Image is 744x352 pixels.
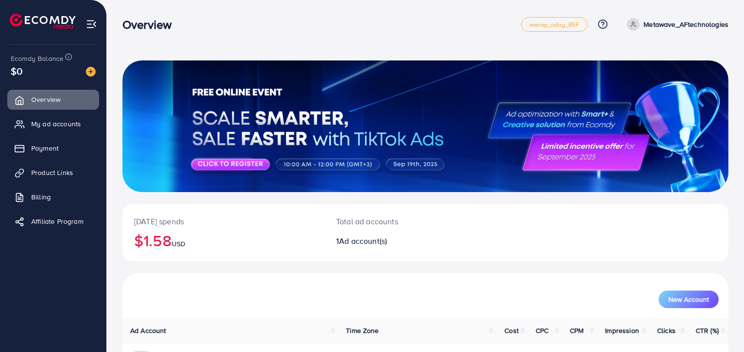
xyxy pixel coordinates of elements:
[172,239,185,249] span: USD
[536,326,548,335] span: CPC
[529,21,579,28] span: metap_oday_REF
[31,119,81,129] span: My ad accounts
[86,67,96,77] img: image
[7,212,99,231] a: Affiliate Program
[122,18,180,32] h3: Overview
[134,215,313,227] p: [DATE] spends
[657,326,676,335] span: Clicks
[643,19,728,30] p: Metawave_AFtechnologies
[346,326,379,335] span: Time Zone
[11,64,22,78] span: $0
[31,168,73,177] span: Product Links
[336,215,464,227] p: Total ad accounts
[31,192,51,202] span: Billing
[7,163,99,182] a: Product Links
[31,216,83,226] span: Affiliate Program
[130,326,166,335] span: Ad Account
[623,18,728,31] a: Metawave_AFtechnologies
[570,326,583,335] span: CPM
[668,296,709,303] span: New Account
[336,236,464,246] h2: 1
[7,114,99,134] a: My ad accounts
[605,326,639,335] span: Impression
[7,90,99,109] a: Overview
[31,95,60,104] span: Overview
[696,326,719,335] span: CTR (%)
[339,235,387,246] span: Ad account(s)
[86,19,97,30] img: menu
[11,54,63,63] span: Ecomdy Balance
[31,143,59,153] span: Payment
[7,138,99,158] a: Payment
[659,291,719,308] button: New Account
[504,326,519,335] span: Cost
[10,14,76,29] img: logo
[134,231,313,250] h2: $1.58
[7,187,99,207] a: Billing
[521,17,587,32] a: metap_oday_REF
